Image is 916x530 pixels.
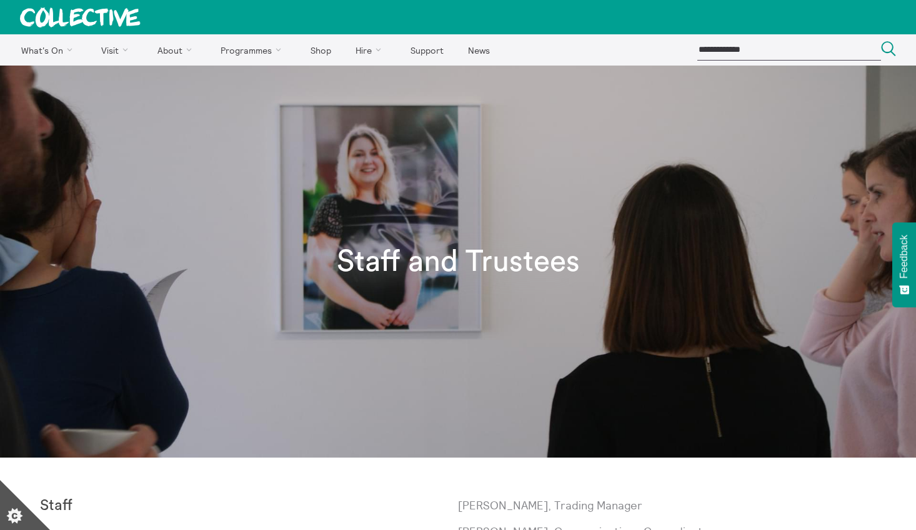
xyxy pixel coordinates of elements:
[210,34,297,66] a: Programmes
[91,34,144,66] a: Visit
[299,34,342,66] a: Shop
[457,34,500,66] a: News
[40,498,72,513] strong: Staff
[399,34,454,66] a: Support
[899,235,910,278] span: Feedback
[146,34,207,66] a: About
[458,498,876,513] p: [PERSON_NAME], Trading Manager
[345,34,397,66] a: Hire
[892,222,916,307] button: Feedback - Show survey
[10,34,88,66] a: What's On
